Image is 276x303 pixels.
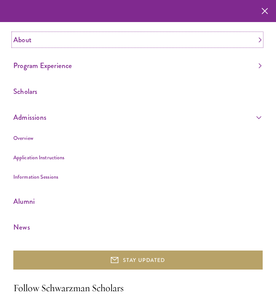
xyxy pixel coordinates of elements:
[13,85,262,98] a: Scholars
[13,59,262,72] a: Program Experience
[13,173,58,181] a: Information Sessions
[13,221,262,233] a: News
[13,251,263,270] button: STAY UPDATED
[13,154,64,161] a: Application Instructions
[13,134,34,142] a: Overview
[13,195,262,208] a: Alumni
[13,281,263,295] h2: Follow Schwarzman Scholars
[13,111,262,124] a: Admissions
[13,33,262,46] a: About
